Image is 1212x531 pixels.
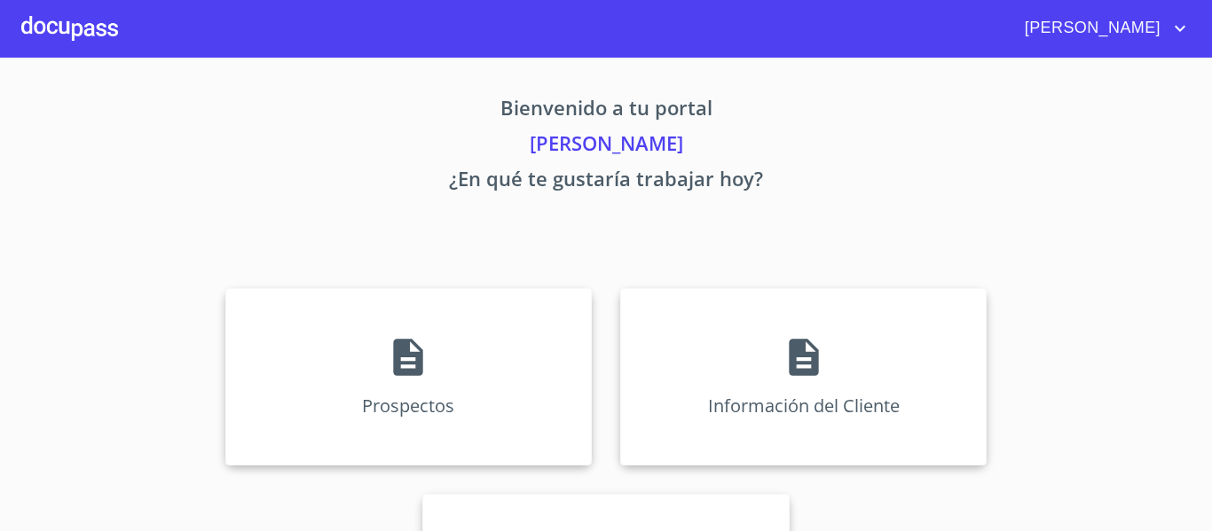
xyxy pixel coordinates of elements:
[59,164,1153,199] p: ¿En qué te gustaría trabajar hoy?
[1011,14,1169,43] span: [PERSON_NAME]
[362,394,454,418] p: Prospectos
[708,394,900,418] p: Información del Cliente
[59,129,1153,164] p: [PERSON_NAME]
[59,93,1153,129] p: Bienvenido a tu portal
[1011,14,1191,43] button: account of current user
